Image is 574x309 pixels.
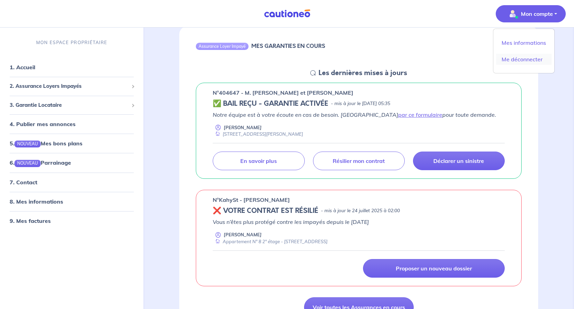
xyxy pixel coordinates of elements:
div: Assurance Loyer Impayé [196,43,249,50]
img: illu_account_valid_menu.svg [507,8,518,19]
div: 2. Assurance Loyers Impayés [3,80,141,93]
p: Notre équipe est à votre écoute en cas de besoin. [GEOGRAPHIC_DATA] pour toute demande. [213,111,505,119]
a: 6.NOUVEAUParrainage [10,159,71,166]
div: 4. Publier mes annonces [3,117,141,131]
a: 5.NOUVEAUMes bons plans [10,140,82,147]
p: Vous n’êtes plus protégé contre les impayés depuis le [DATE] [213,218,505,226]
h5: Les dernières mises à jours [319,69,407,77]
p: n°404647 - M. [PERSON_NAME] et [PERSON_NAME] [213,89,353,97]
div: 5.NOUVEAUMes bons plans [3,136,141,150]
p: Résilier mon contrat [333,157,385,164]
h5: ❌ VOTRE CONTRAT EST RÉSILIÉ [213,207,318,215]
div: illu_account_valid_menu.svgMon compte [493,29,555,73]
div: 1. Accueil [3,60,141,74]
div: 8. Mes informations [3,194,141,208]
a: 9. Mes factures [10,217,51,224]
a: Mes informations [496,37,552,48]
div: [STREET_ADDRESS][PERSON_NAME] [213,131,303,137]
img: Cautioneo [261,9,313,18]
div: state: REVOKED, Context: NEW,MAYBE-CERTIFICATE,ALONE,RENTER-DOCUMENTS [213,207,505,215]
span: 3. Garantie Locataire [10,101,129,109]
a: Résilier mon contrat [313,152,405,170]
div: 9. Mes factures [3,214,141,227]
a: En savoir plus [213,152,304,170]
a: 4. Publier mes annonces [10,121,75,127]
a: Déclarer un sinistre [413,152,505,170]
p: - mis à jour le [DATE] 05:35 [331,100,390,107]
div: 3. Garantie Locataire [3,98,141,112]
div: 6.NOUVEAUParrainage [3,156,141,169]
button: illu_account_valid_menu.svgMon compte [496,5,566,22]
p: n°KahySt - [PERSON_NAME] [213,196,290,204]
p: - mis à jour le 24 juillet 2025 à 02:00 [321,207,400,214]
p: MON ESPACE PROPRIÉTAIRE [36,39,107,46]
div: state: CONTRACT-VALIDATED, Context: ,MAYBE-CERTIFICATE,,LESSOR-DOCUMENTS,IS-ODEALIM [213,100,505,108]
p: Mon compte [521,10,553,18]
a: 7. Contact [10,178,37,185]
a: Me déconnecter [496,54,552,65]
p: [PERSON_NAME] [224,231,262,238]
p: Proposer un nouveau dossier [396,265,472,272]
span: 2. Assurance Loyers Impayés [10,82,129,90]
div: 7. Contact [3,175,141,189]
div: Appartement N° 8 2° étage - [STREET_ADDRESS] [213,238,328,245]
p: En savoir plus [240,157,277,164]
h6: MES GARANTIES EN COURS [251,43,325,49]
h5: ✅ BAIL REÇU - GARANTIE ACTIVÉE [213,100,328,108]
a: par ce formulaire [398,111,442,118]
p: [PERSON_NAME] [224,124,262,131]
a: Proposer un nouveau dossier [363,259,505,278]
a: 1. Accueil [10,64,35,71]
a: 8. Mes informations [10,198,63,205]
p: Déclarer un sinistre [433,157,484,164]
